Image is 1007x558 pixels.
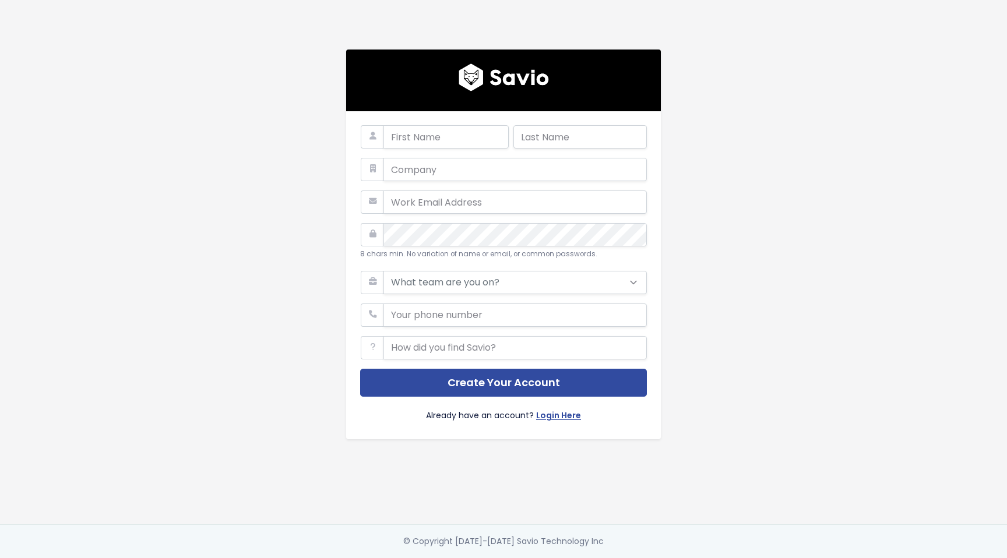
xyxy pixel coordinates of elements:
[536,408,581,425] a: Login Here
[360,249,597,259] small: 8 chars min. No variation of name or email, or common passwords.
[459,63,549,91] img: logo600x187.a314fd40982d.png
[383,190,647,214] input: Work Email Address
[360,369,647,397] button: Create Your Account
[383,125,509,149] input: First Name
[513,125,647,149] input: Last Name
[360,397,647,425] div: Already have an account?
[403,534,604,549] div: © Copyright [DATE]-[DATE] Savio Technology Inc
[383,158,647,181] input: Company
[383,336,647,359] input: How did you find Savio?
[383,303,647,327] input: Your phone number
